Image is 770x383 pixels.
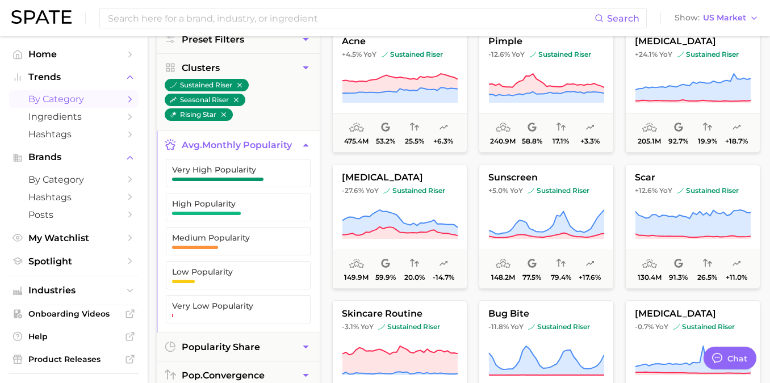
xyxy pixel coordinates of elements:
span: sustained riser [381,50,443,59]
span: Low Popularity [172,267,286,276]
span: Medium Popularity [172,233,286,242]
span: pimple [479,36,613,47]
button: scar+12.6% YoYsustained risersustained riser130.4m91.3%26.5%+11.0% [625,164,760,289]
span: -11.8% [488,322,509,331]
span: High Popularity [172,199,286,208]
a: Hashtags [9,125,139,143]
img: sustained riser [378,323,385,330]
span: sustained riser [378,322,440,331]
span: My Watchlist [28,233,119,243]
span: YoY [366,186,379,195]
button: Clusters [157,54,320,82]
button: seasonal riser [165,94,245,106]
span: YoY [363,50,376,59]
span: YoY [512,50,525,59]
img: sustained riser [529,51,536,58]
span: 59.9% [375,273,396,281]
span: popularity convergence: High Convergence [556,257,566,271]
span: average monthly popularity: Very High Popularity [642,257,657,271]
span: sunscreen [479,172,613,183]
img: rising star [170,111,177,118]
span: popularity convergence: Very Low Convergence [410,257,419,271]
span: popularity share: Google [381,121,390,134]
span: 19.9% [698,137,717,145]
a: by Category [9,90,139,108]
span: skincare routine [333,309,467,319]
a: Product Releases [9,351,139,368]
span: Very High Popularity [172,165,286,174]
span: YoY [655,322,668,331]
span: -0.7% [635,322,654,331]
span: YoY [659,186,672,195]
span: -27.6% [342,186,364,195]
span: popularity share: Google [528,121,537,134]
img: sustained riser [170,82,177,89]
span: Preset Filters [182,34,244,45]
span: US Market [703,15,746,21]
span: +3.3% [580,137,600,145]
span: Trends [28,72,119,82]
span: Hashtags [28,129,119,140]
span: 149.9m [344,273,369,281]
span: average monthly popularity: Very High Popularity [496,121,510,134]
button: popularity share [157,333,320,361]
a: Ingredients [9,108,139,125]
span: +4.5% [342,50,362,58]
span: sustained riser [528,322,590,331]
span: 130.4m [638,273,662,281]
span: Onboarding Videos [28,309,119,319]
img: sustained riser [528,187,534,194]
span: 148.2m [491,273,515,281]
span: average monthly popularity: Very High Popularity [349,257,364,271]
span: YoY [510,186,523,195]
button: Trends [9,69,139,86]
span: popularity convergence: Low Convergence [410,121,419,134]
span: by Category [28,174,119,185]
span: sustained riser [528,186,589,195]
input: Search here for a brand, industry, or ingredient [107,9,595,28]
span: popularity share [182,342,260,352]
span: popularity predicted growth: Very Likely [585,257,595,271]
span: +18.7% [725,137,748,145]
span: 92.7% [668,137,688,145]
img: sustained riser [381,51,388,58]
span: -3.1% [342,322,359,331]
span: popularity share: Google [528,257,537,271]
span: 79.4% [551,273,571,281]
a: My Watchlist [9,229,139,247]
span: sustained riser [383,186,445,195]
button: acne+4.5% YoYsustained risersustained riser475.4m53.2%25.5%+6.3% [332,28,467,153]
a: Posts [9,206,139,224]
span: sustained riser [673,322,735,331]
span: YoY [361,322,374,331]
span: average monthly popularity: Very High Popularity [349,121,364,134]
img: SPATE [11,10,72,24]
span: +5.0% [488,186,508,195]
span: sustained riser [677,50,739,59]
span: Spotlight [28,256,119,267]
a: Spotlight [9,252,139,270]
span: +12.6% [635,186,658,195]
span: sustained riser [677,186,739,195]
span: 205.1m [638,137,661,145]
img: sustained riser [383,187,390,194]
button: Preset Filters [157,26,320,53]
a: Onboarding Videos [9,305,139,322]
span: Help [28,331,119,342]
span: acne [333,36,467,47]
button: ShowUS Market [672,11,761,26]
span: Very Low Popularity [172,301,286,310]
span: Ingredients [28,111,119,122]
span: +17.6% [579,273,601,281]
span: Home [28,49,119,60]
button: avg.monthly popularity [157,131,320,159]
span: bug bite [479,309,613,319]
span: Clusters [182,62,220,73]
img: sustained riser [677,51,684,58]
span: +11.0% [726,273,747,281]
button: rising star [165,108,233,121]
span: 58.8% [522,137,542,145]
span: sustained riser [529,50,591,59]
span: +24.1% [635,50,658,58]
span: Posts [28,209,119,220]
